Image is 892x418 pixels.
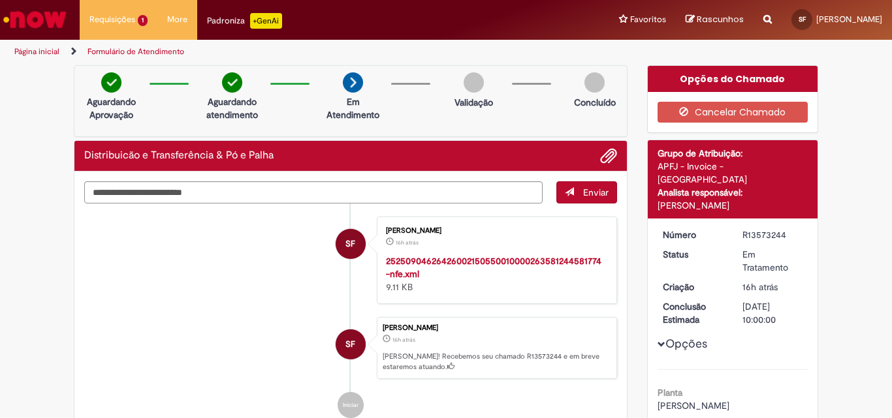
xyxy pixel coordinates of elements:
[658,199,808,212] div: [PERSON_NAME]
[386,255,601,280] a: 25250904626426002150550010000263581244581774-nfe.xml
[138,15,148,26] span: 1
[392,336,415,344] span: 16h atrás
[742,228,803,241] div: R13573244
[648,66,818,92] div: Opções do Chamado
[167,13,187,26] span: More
[386,227,603,235] div: [PERSON_NAME]
[658,102,808,123] button: Cancelar Chamado
[321,95,385,121] p: Em Atendimento
[583,187,609,198] span: Enviar
[742,248,803,274] div: Em Tratamento
[336,229,366,259] div: Samille Figueiredo
[600,147,617,164] button: Adicionar anexos
[653,300,733,326] dt: Conclusão Estimada
[89,13,135,26] span: Requisições
[80,95,143,121] p: Aguardando Aprovação
[658,160,808,186] div: APFJ - Invoice - [GEOGRAPHIC_DATA]
[10,40,585,64] ul: Trilhas de página
[345,329,355,360] span: SF
[658,186,808,199] div: Analista responsável:
[653,228,733,241] dt: Número
[742,281,778,293] span: 16h atrás
[658,400,729,411] span: [PERSON_NAME]
[799,15,806,23] span: SF
[383,351,610,372] p: [PERSON_NAME]! Recebemos seu chamado R13573244 e em breve estaremos atuando.
[88,46,184,57] a: Formulário de Atendimento
[343,72,363,93] img: arrow-next.png
[464,72,484,93] img: img-circle-grey.png
[101,72,121,93] img: check-circle-green.png
[742,280,803,293] div: 27/09/2025 17:32:17
[336,329,366,359] div: Samille Figueiredo
[14,46,59,57] a: Página inicial
[686,14,744,26] a: Rascunhos
[742,281,778,293] time: 27/09/2025 17:32:17
[584,72,605,93] img: img-circle-grey.png
[653,280,733,293] dt: Criação
[200,95,264,121] p: Aguardando atendimento
[574,96,616,109] p: Concluído
[658,387,682,398] b: Planta
[697,13,744,25] span: Rascunhos
[383,324,610,332] div: [PERSON_NAME]
[556,181,617,203] button: Enviar
[222,72,242,93] img: check-circle-green.png
[250,13,282,29] p: +GenAi
[454,96,493,109] p: Validação
[816,14,882,25] span: [PERSON_NAME]
[658,147,808,160] div: Grupo de Atribuição:
[84,181,543,203] textarea: Digite sua mensagem aqui...
[207,13,282,29] div: Padroniza
[653,248,733,261] dt: Status
[345,228,355,260] span: SF
[84,150,274,162] h2: Distribuicão e Transferência & Pó e Palha Histórico de tíquete
[396,239,419,246] span: 16h atrás
[630,13,666,26] span: Favoritos
[386,254,603,293] div: 9.11 KB
[742,300,803,326] div: [DATE] 10:00:00
[392,336,415,344] time: 27/09/2025 17:32:17
[396,239,419,246] time: 27/09/2025 17:30:22
[84,317,617,380] li: Samille Figueiredo
[1,7,69,33] img: ServiceNow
